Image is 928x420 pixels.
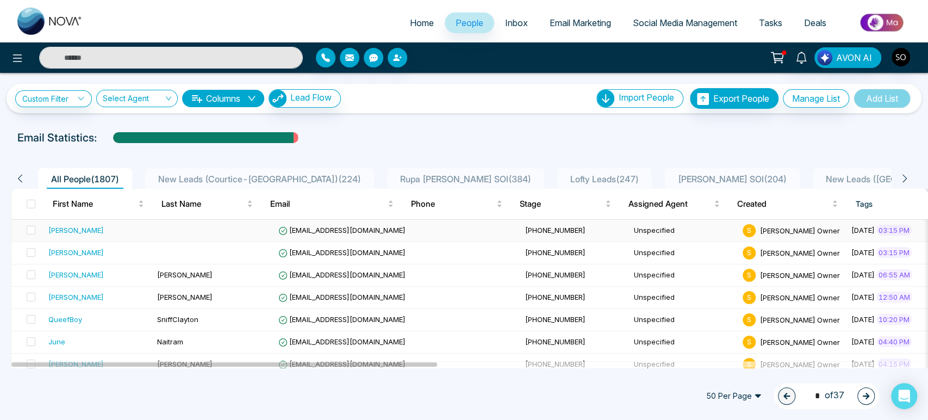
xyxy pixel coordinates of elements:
span: [DATE] [851,248,875,257]
span: [PERSON_NAME] Owner [760,293,840,301]
span: Email Marketing [550,17,611,28]
span: People [456,17,483,28]
div: Open Intercom Messenger [891,383,917,409]
th: Created [728,189,846,219]
a: Deals [793,13,837,33]
span: [DATE] [851,226,875,234]
span: SniffClayton [157,315,198,324]
span: Rupa [PERSON_NAME] SOI ( 384 ) [396,174,535,184]
th: Phone [402,189,511,219]
span: down [247,94,256,103]
span: 06:55 AM [876,269,912,280]
button: Lead Flow [269,89,341,108]
span: Home [410,17,434,28]
span: First Name [53,197,136,211]
div: [PERSON_NAME] [48,269,104,280]
a: Lead FlowLead Flow [264,89,341,108]
span: 50 Per Page [699,387,769,405]
img: User Avatar [892,48,910,66]
span: [PHONE_NUMBER] [525,270,586,279]
span: [EMAIL_ADDRESS][DOMAIN_NAME] [278,226,406,234]
a: Custom Filter [15,90,92,107]
a: Home [399,13,445,33]
span: Tasks [759,17,782,28]
span: [PERSON_NAME] Owner [760,360,840,368]
td: Unspecified [630,220,738,242]
span: Last Name [161,197,245,211]
th: Email [261,189,402,219]
span: [EMAIL_ADDRESS][DOMAIN_NAME] [278,248,406,257]
span: [DATE] [851,315,875,324]
span: Assigned Agent [628,197,712,211]
button: Manage List [783,89,849,108]
span: Deals [804,17,826,28]
a: Tasks [748,13,793,33]
button: Columnsdown [182,90,264,107]
span: Lead Flow [290,92,332,103]
span: AVON AI [836,51,872,64]
span: [PHONE_NUMBER] [525,337,586,346]
span: 04:15 PM [876,359,912,369]
span: [PERSON_NAME] [157,270,213,279]
span: S [743,291,756,304]
span: Inbox [505,17,528,28]
td: Unspecified [630,264,738,287]
td: Unspecified [630,331,738,354]
span: [PERSON_NAME] Owner [760,226,840,234]
span: Created [737,197,830,211]
div: [PERSON_NAME] [48,225,104,236]
div: [PERSON_NAME] [48,292,104,302]
span: Email [270,197,385,211]
span: [PHONE_NUMBER] [525,248,586,257]
th: Assigned Agent [620,189,728,219]
a: People [445,13,494,33]
span: [PHONE_NUMBER] [525,293,586,301]
span: [PHONE_NUMBER] [525,360,586,368]
span: [DATE] [851,360,875,368]
span: [PERSON_NAME] [157,293,213,301]
a: Social Media Management [622,13,748,33]
span: [EMAIL_ADDRESS][DOMAIN_NAME] [278,360,406,368]
span: [PERSON_NAME] Owner [760,248,840,257]
span: 10:20 PM [876,314,912,325]
span: of 37 [808,388,844,403]
span: S [743,246,756,260]
td: Unspecified [630,309,738,331]
span: 12:50 AM [876,292,912,302]
p: Email Statistics: [17,129,97,146]
span: [PHONE_NUMBER] [525,226,586,234]
td: Unspecified [630,354,738,376]
span: [PHONE_NUMBER] [525,315,586,324]
span: 03:15 PM [876,247,912,258]
span: Social Media Management [633,17,737,28]
span: S [743,358,756,371]
img: Lead Flow [269,90,287,107]
span: 04:40 PM [876,336,912,347]
span: [DATE] [851,270,875,279]
button: Export People [690,88,778,109]
span: Naitram [157,337,183,346]
div: June [48,336,65,347]
span: S [743,224,756,237]
span: [DATE] [851,293,875,301]
span: [EMAIL_ADDRESS][DOMAIN_NAME] [278,337,406,346]
span: [EMAIL_ADDRESS][DOMAIN_NAME] [278,315,406,324]
th: Stage [511,189,620,219]
span: Export People [713,93,769,104]
a: Email Marketing [539,13,622,33]
span: [PERSON_NAME] Owner [760,337,840,346]
span: 03:15 PM [876,225,912,236]
span: New Leads (Courtice-[GEOGRAPHIC_DATA]) ( 224 ) [154,174,365,184]
div: [PERSON_NAME] [48,247,104,258]
span: [PERSON_NAME] Owner [760,270,840,279]
span: [PERSON_NAME] [157,360,213,368]
span: [DATE] [851,337,875,346]
div: [PERSON_NAME] [48,359,104,369]
td: Unspecified [630,287,738,309]
span: Phone [411,197,494,211]
span: [EMAIL_ADDRESS][DOMAIN_NAME] [278,293,406,301]
button: AVON AI [814,47,881,68]
th: Last Name [153,189,261,219]
span: Lofty Leads ( 247 ) [566,174,643,184]
img: Lead Flow [817,50,832,65]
